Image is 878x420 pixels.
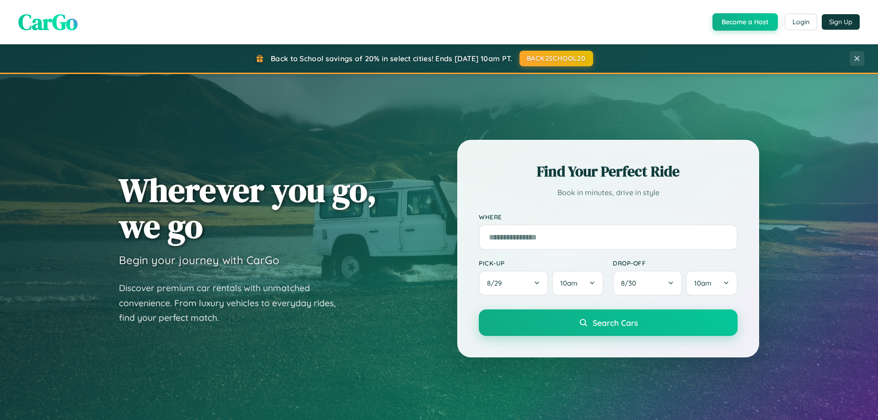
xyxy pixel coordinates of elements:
label: Drop-off [613,259,738,267]
button: 8/30 [613,271,682,296]
button: 10am [686,271,738,296]
h3: Begin your journey with CarGo [119,253,279,267]
span: 8 / 29 [487,279,506,287]
button: Login [785,14,817,30]
button: 8/29 [479,271,548,296]
span: Back to School savings of 20% in select cities! Ends [DATE] 10am PT. [271,54,512,63]
button: BACK2SCHOOL20 [519,51,593,66]
h1: Wherever you go, we go [119,172,377,244]
button: 10am [552,271,604,296]
button: Become a Host [712,13,778,31]
span: 10am [694,279,712,287]
span: 8 / 30 [621,279,641,287]
label: Where [479,213,738,221]
label: Pick-up [479,259,604,267]
button: Sign Up [822,14,860,30]
span: 10am [560,279,578,287]
span: Search Cars [593,318,638,328]
span: CarGo [18,7,78,37]
button: Search Cars [479,309,738,336]
h2: Find Your Perfect Ride [479,161,738,181]
p: Book in minutes, drive in style [479,186,738,199]
p: Discover premium car rentals with unmatched convenience. From luxury vehicles to everyday rides, ... [119,281,348,325]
